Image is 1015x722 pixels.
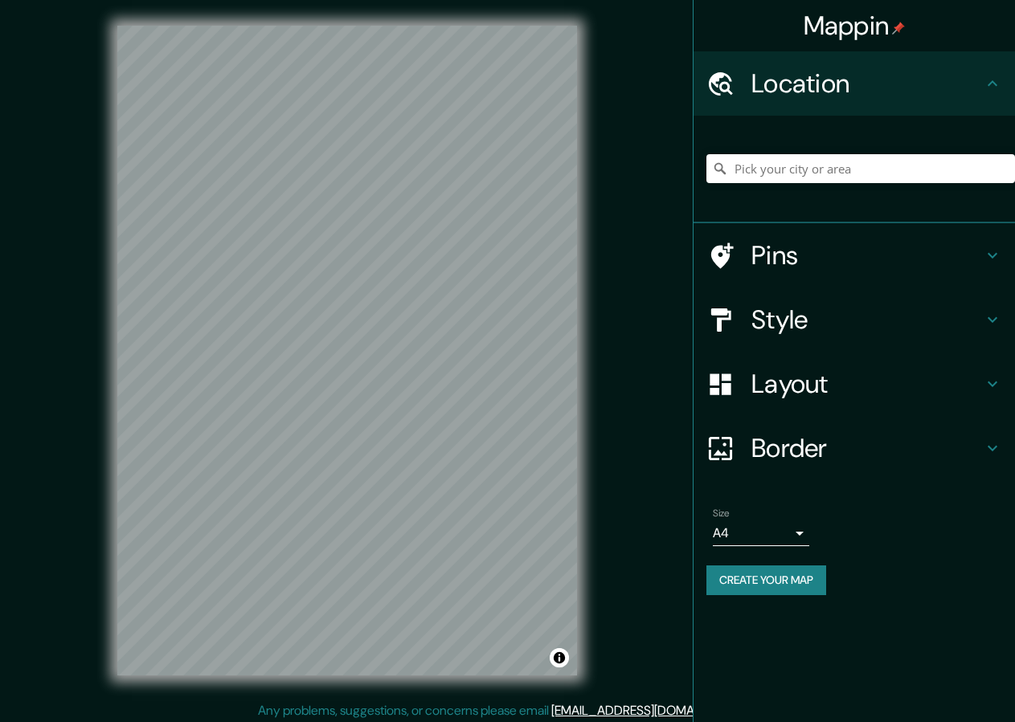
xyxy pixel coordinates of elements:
[751,432,983,464] h4: Border
[713,507,730,520] label: Size
[751,304,983,336] h4: Style
[694,51,1015,116] div: Location
[551,702,750,719] a: [EMAIL_ADDRESS][DOMAIN_NAME]
[751,239,983,271] h4: Pins
[706,154,1015,183] input: Pick your city or area
[258,701,752,720] p: Any problems, suggestions, or concerns please email .
[892,22,905,35] img: pin-icon.png
[872,659,997,704] iframe: Help widget launcher
[751,67,983,100] h4: Location
[751,368,983,400] h4: Layout
[694,223,1015,288] div: Pins
[706,565,826,595] button: Create your map
[694,416,1015,480] div: Border
[117,26,577,675] canvas: Map
[694,288,1015,352] div: Style
[804,10,906,42] h4: Mappin
[694,352,1015,416] div: Layout
[550,648,569,667] button: Toggle attribution
[713,520,809,546] div: A4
